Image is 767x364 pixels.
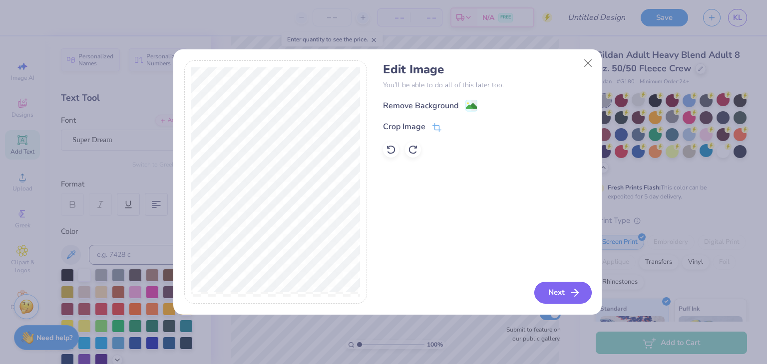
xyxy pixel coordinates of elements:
button: Close [578,53,597,72]
div: Remove Background [383,100,458,112]
p: You’ll be able to do all of this later too. [383,80,590,90]
button: Next [534,282,592,304]
div: Crop Image [383,121,425,133]
h4: Edit Image [383,62,590,77]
